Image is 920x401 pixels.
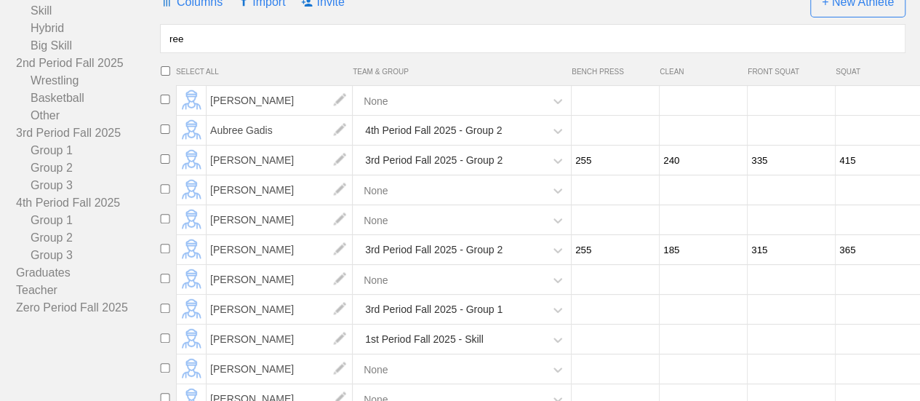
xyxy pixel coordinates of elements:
[836,68,916,76] span: SQUAT
[207,116,353,145] span: Aubree Gadis
[365,326,484,353] div: 1st Period Fall 2025 - Skill
[207,124,353,136] a: Aubree Gadis
[16,212,160,229] a: Group 1
[364,177,388,204] div: None
[325,175,354,205] img: edit.png
[325,354,354,384] img: edit.png
[207,333,353,345] a: [PERSON_NAME]
[16,90,160,107] a: Basketball
[16,247,160,264] a: Group 3
[353,68,572,76] span: TEAM & GROUP
[207,213,353,226] a: [PERSON_NAME]
[207,175,353,205] span: [PERSON_NAME]
[207,295,353,324] span: [PERSON_NAME]
[160,24,905,53] input: Search by name...
[325,205,354,234] img: edit.png
[364,266,388,293] div: None
[207,325,353,354] span: [PERSON_NAME]
[325,146,354,175] img: edit.png
[207,94,353,106] a: [PERSON_NAME]
[16,264,160,282] a: Graduates
[207,183,353,196] a: [PERSON_NAME]
[207,154,353,166] a: [PERSON_NAME]
[16,142,160,159] a: Group 1
[16,229,160,247] a: Group 2
[325,86,354,115] img: edit.png
[16,20,160,37] a: Hybrid
[325,325,354,354] img: edit.png
[16,299,160,317] a: Zero Period Fall 2025
[207,146,353,175] span: [PERSON_NAME]
[16,124,160,142] a: 3rd Period Fall 2025
[660,68,740,76] span: CLEAN
[16,2,160,20] a: Skill
[748,68,828,76] span: FRONT SQUAT
[207,86,353,115] span: [PERSON_NAME]
[207,354,353,384] span: [PERSON_NAME]
[365,147,503,174] div: 3rd Period Fall 2025 - Group 2
[325,116,354,145] img: edit.png
[325,265,354,294] img: edit.png
[365,296,503,323] div: 3rd Period Fall 2025 - Group 1
[364,207,388,234] div: None
[207,273,353,285] a: [PERSON_NAME]
[364,87,388,114] div: None
[207,235,353,264] span: [PERSON_NAME]
[16,72,160,90] a: Wrestling
[572,68,652,76] span: BENCH PRESS
[207,243,353,255] a: [PERSON_NAME]
[847,331,920,401] iframe: Chat Widget
[16,37,160,55] a: Big Skill
[325,295,354,324] img: edit.png
[16,107,160,124] a: Other
[207,362,353,375] a: [PERSON_NAME]
[16,159,160,177] a: Group 2
[207,205,353,234] span: [PERSON_NAME]
[207,303,353,315] a: [PERSON_NAME]
[365,117,502,144] div: 4th Period Fall 2025 - Group 2
[364,356,388,383] div: None
[16,194,160,212] a: 4th Period Fall 2025
[16,282,160,299] a: Teacher
[207,265,353,294] span: [PERSON_NAME]
[176,68,353,76] span: SELECT ALL
[16,177,160,194] a: Group 3
[365,237,503,263] div: 3rd Period Fall 2025 - Group 2
[325,235,354,264] img: edit.png
[16,55,160,72] a: 2nd Period Fall 2025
